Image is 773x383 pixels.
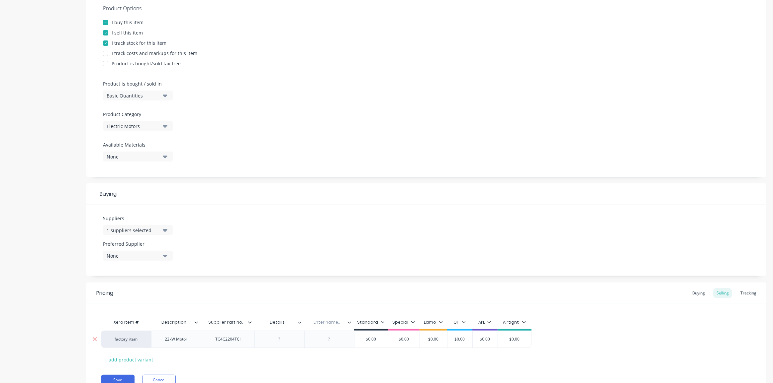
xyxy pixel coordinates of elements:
[689,288,708,298] div: Buying
[503,319,526,325] div: Airtight
[107,227,160,234] div: 1 suppliers selected
[112,50,197,57] div: I track costs and markups for this item
[103,141,173,148] label: Available Materials
[112,60,181,67] div: Product is bought/sold tax-free
[107,92,160,99] div: Basic Quantities
[112,39,166,46] div: I track stock for this item
[304,316,354,329] div: Enter name...
[151,314,197,331] div: Description
[103,4,750,12] div: Product Options
[454,319,466,325] div: QF
[737,288,760,298] div: Tracking
[103,91,173,100] button: Basic Quantities
[357,319,385,325] div: Standard
[103,251,173,261] button: None
[498,331,531,348] div: $0.00
[201,314,250,331] div: Supplier Part No.
[210,335,246,344] div: TC4C2204TCI
[101,331,531,348] div: factory_item22kW MotorTC4C2204TCI$0.00$0.00$0.00$0.00$0.00$0.00
[443,331,476,348] div: $0.00
[103,121,173,131] button: Electric Motors
[468,331,502,348] div: $0.00
[112,29,143,36] div: I sell this item
[160,335,193,344] div: 22kW Motor
[478,319,491,325] div: APL
[86,183,766,205] div: Buying
[713,288,732,298] div: Selling
[103,80,169,87] label: Product is bought / sold in
[107,252,160,259] div: None
[151,316,201,329] div: Description
[107,123,160,130] div: Electric Motors
[424,319,443,325] div: Eximo
[392,319,415,325] div: Special
[96,289,113,297] div: Pricing
[304,314,350,331] div: Enter name...
[354,331,388,348] div: $0.00
[201,316,254,329] div: Supplier Part No.
[417,331,450,348] div: $0.00
[103,225,173,235] button: 1 suppliers selected
[108,336,145,342] div: factory_item
[103,152,173,161] button: None
[101,316,151,329] div: Xero Item #
[387,331,421,348] div: $0.00
[112,19,144,26] div: I buy this item
[103,215,173,222] label: Suppliers
[103,111,169,118] label: Product Category
[254,319,300,325] input: Enter name...
[107,153,160,160] div: None
[103,240,173,247] label: Preferred Supplier
[101,354,156,365] div: + add product variant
